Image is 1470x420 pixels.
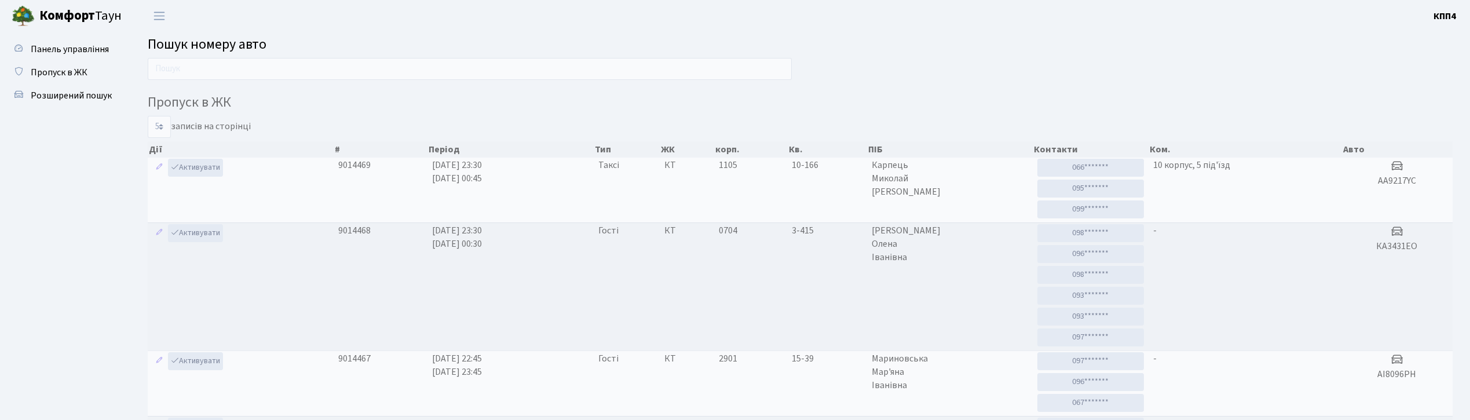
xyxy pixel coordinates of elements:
th: ЖК [660,141,715,158]
th: # [334,141,427,158]
img: logo.png [12,5,35,28]
select: записів на сторінці [148,116,171,138]
a: Активувати [168,352,223,370]
h4: Пропуск в ЖК [148,94,1453,111]
th: Авто [1342,141,1453,158]
a: Редагувати [152,159,166,177]
a: Редагувати [152,352,166,370]
span: 3-415 [792,224,862,238]
a: Пропуск в ЖК [6,61,122,84]
span: Карпець Миколай [PERSON_NAME] [872,159,1028,199]
button: Переключити навігацію [145,6,174,25]
span: 0704 [719,224,737,237]
span: Таун [39,6,122,26]
b: КПП4 [1434,10,1456,23]
span: 10-166 [792,159,862,172]
span: 9014468 [338,224,371,237]
span: [PERSON_NAME] Олена Іванівна [872,224,1028,264]
span: Пошук номеру авто [148,34,266,54]
span: Розширений пошук [31,89,112,102]
span: Таксі [598,159,619,172]
span: 15-39 [792,352,862,366]
input: Пошук [148,58,792,80]
span: Панель управління [31,43,109,56]
th: Ком. [1149,141,1341,158]
span: - [1153,224,1157,237]
th: Тип [594,141,660,158]
h5: КА3431ЕО [1346,241,1448,252]
th: Контакти [1033,141,1149,158]
b: Комфорт [39,6,95,25]
span: 9014469 [338,159,371,171]
a: КПП4 [1434,9,1456,23]
span: 2901 [719,352,737,365]
span: КТ [664,159,710,172]
h5: АІ8096РН [1346,369,1448,380]
th: ПІБ [867,141,1033,158]
span: [DATE] 23:30 [DATE] 00:30 [432,224,482,250]
span: 1105 [719,159,737,171]
span: 10 корпус, 5 під'їзд [1153,159,1230,171]
th: Кв. [788,141,867,158]
span: Пропуск в ЖК [31,66,87,79]
th: корп. [714,141,787,158]
th: Дії [148,141,334,158]
a: Панель управління [6,38,122,61]
span: Гості [598,352,619,366]
th: Період [427,141,594,158]
a: Активувати [168,224,223,242]
span: - [1153,352,1157,365]
span: [DATE] 23:30 [DATE] 00:45 [432,159,482,185]
span: [DATE] 22:45 [DATE] 23:45 [432,352,482,378]
a: Редагувати [152,224,166,242]
a: Розширений пошук [6,84,122,107]
label: записів на сторінці [148,116,251,138]
span: Мариновська Мар'яна Іванівна [872,352,1028,392]
a: Активувати [168,159,223,177]
span: 9014467 [338,352,371,365]
span: КТ [664,224,710,238]
span: Гості [598,224,619,238]
span: КТ [664,352,710,366]
h5: АА9217YC [1346,176,1448,187]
